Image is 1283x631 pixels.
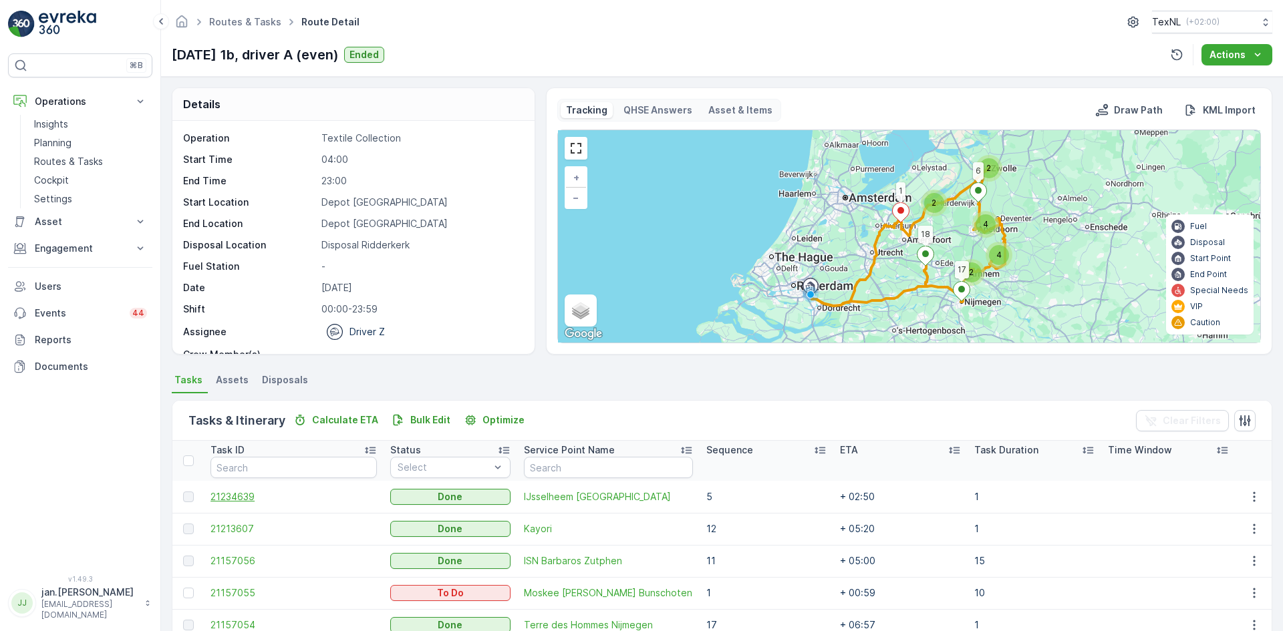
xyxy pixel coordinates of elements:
a: Homepage [174,19,189,31]
td: + 05:20 [833,513,967,545]
p: ⌘B [130,60,143,71]
span: Disposals [262,373,308,387]
p: Asset [35,215,126,228]
button: Optimize [458,412,530,428]
p: Textile Collection [321,132,521,145]
td: 1 [968,513,1101,545]
a: 21157055 [210,586,377,600]
p: Reports [35,333,147,347]
img: logo_light-DOdMpM7g.png [39,11,96,37]
p: Operations [35,95,126,108]
span: + [573,172,579,183]
span: − [573,192,579,203]
input: Search [210,457,377,478]
td: 5 [700,481,833,513]
p: Settings [34,192,72,206]
p: Assignee [183,325,227,339]
span: Route Detail [299,15,362,29]
a: 21157056 [210,554,377,568]
p: Date [183,281,316,294]
p: Tracking [566,103,607,117]
p: KML Import [1203,103,1256,117]
button: Clear Filters [1136,410,1229,431]
button: To Do [390,585,511,601]
a: ISN Barbaros Zutphen [524,554,693,568]
span: 4 [996,250,1002,260]
div: JJ [11,592,33,614]
div: Toggle Row Selected [183,556,194,566]
a: View Fullscreen [566,138,586,158]
a: Insights [29,115,152,134]
td: 12 [700,513,833,545]
td: + 00:59 [833,577,967,609]
p: [DATE] [321,281,521,294]
button: Done [390,553,511,569]
a: Zoom In [566,168,586,188]
p: - [321,348,521,361]
p: Documents [35,360,147,373]
a: Routes & Tasks [209,16,281,27]
p: Planning [34,136,72,150]
p: Disposal [1190,237,1225,248]
p: Ended [349,48,379,61]
a: 21234639 [210,490,377,503]
p: Optimize [482,413,525,427]
p: Done [438,554,462,568]
p: - [321,260,521,273]
td: + 02:50 [833,481,967,513]
p: Caution [1190,317,1220,328]
p: Task Duration [974,443,1038,457]
a: Routes & Tasks [29,152,152,171]
p: Fuel Station [183,260,316,273]
p: Users [35,280,147,293]
button: Done [390,489,511,505]
div: 4 [986,242,1012,268]
p: Events [35,306,122,320]
p: Operation [183,132,316,145]
a: Events44 [8,300,152,327]
p: Driver Z [349,325,385,339]
p: QHSE Answers [623,103,692,117]
p: Insights [34,118,68,131]
div: 2 [976,155,1002,182]
p: TexNL [1152,15,1181,29]
a: Users [8,273,152,300]
p: Disposal Ridderkerk [321,238,521,252]
div: Toggle Row Selected [183,523,194,534]
p: Disposal Location [183,238,316,252]
p: Engagement [35,242,126,255]
p: Cockpit [34,174,69,187]
span: 2 [932,198,936,208]
p: Shift [183,302,316,316]
p: 44 [132,308,144,319]
p: Crew Member(s) [183,348,316,361]
img: logo [8,11,35,37]
input: Search [524,457,693,478]
button: Actions [1201,44,1272,65]
div: Toggle Row Selected [183,620,194,630]
p: Start Location [183,196,316,209]
span: 2 [969,267,974,277]
p: Special Needs [1190,285,1248,296]
td: 1 [968,481,1101,513]
div: 4 [972,211,999,238]
p: To Do [437,586,464,600]
span: Assets [216,373,249,387]
p: ETA [840,443,858,457]
td: 15 [968,545,1101,577]
p: Clear Filters [1163,414,1221,427]
td: 10 [968,577,1101,609]
img: Google [561,325,605,343]
button: JJjan.[PERSON_NAME][EMAIL_ADDRESS][DOMAIN_NAME] [8,586,152,620]
p: Tasks & Itinerary [188,411,285,430]
a: Cockpit [29,171,152,190]
p: jan.[PERSON_NAME] [41,586,138,599]
div: Toggle Row Selected [183,491,194,502]
p: Service Point Name [524,443,615,457]
p: Start Point [1190,253,1231,264]
p: Sequence [706,443,753,457]
div: Toggle Row Selected [183,588,194,598]
p: Bulk Edit [410,413,450,427]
